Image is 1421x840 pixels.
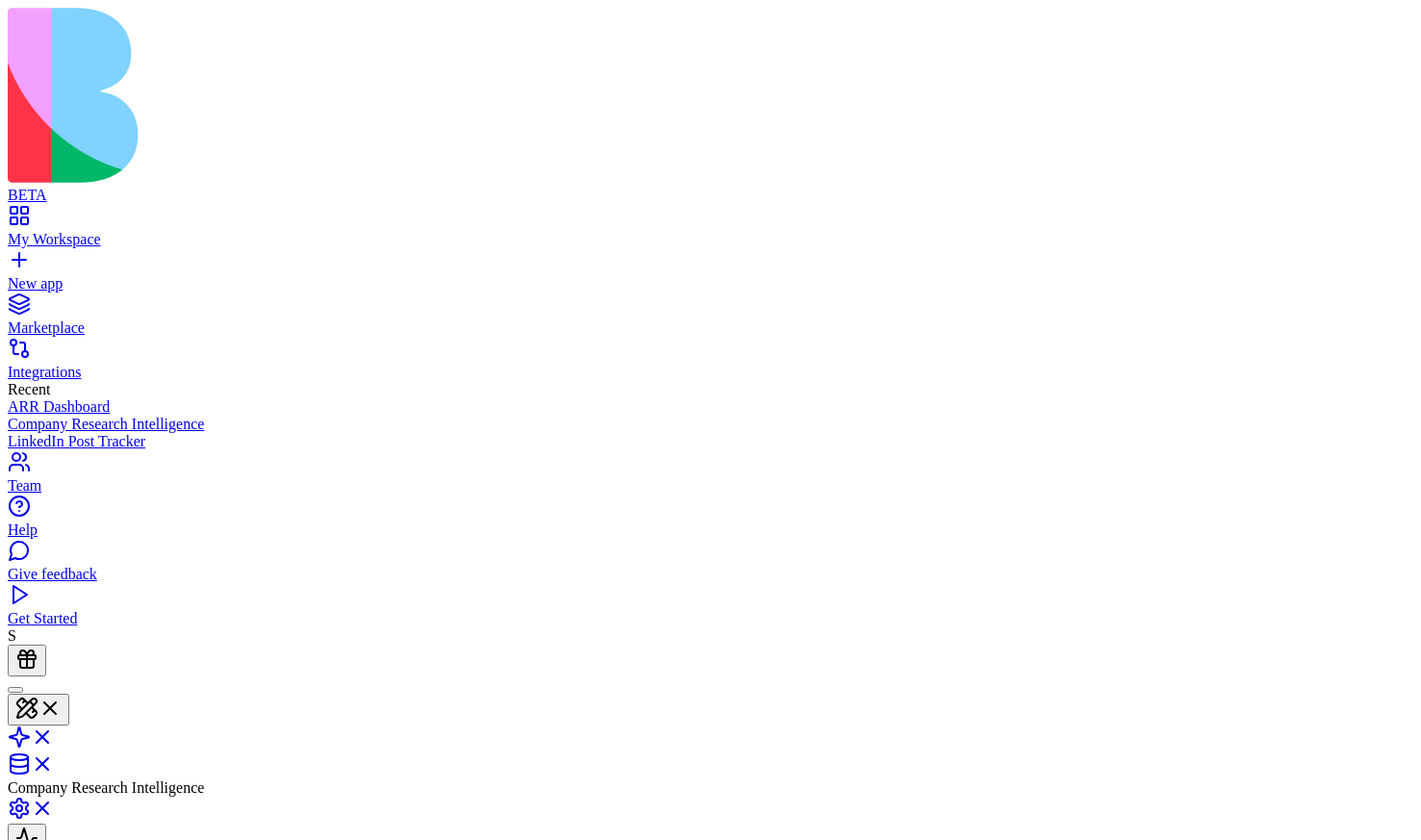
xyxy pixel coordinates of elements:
span: Recent [8,381,50,397]
img: logo [8,8,781,183]
div: Help [8,522,1413,539]
div: Team [8,477,1413,495]
a: Get Started [8,593,1413,627]
a: BETA [8,169,1413,204]
a: My Workspace [8,214,1413,248]
div: Marketplace [8,319,1413,337]
a: Company Research Intelligence [8,416,1413,433]
span: Company Research Intelligence [8,779,204,796]
a: LinkedIn Post Tracker [8,433,1413,450]
div: Integrations [8,364,1413,381]
a: Integrations [8,346,1413,381]
span: S [8,627,16,644]
a: Give feedback [8,548,1413,583]
div: Get Started [8,610,1413,627]
a: ARR Dashboard [8,398,1413,416]
a: Team [8,460,1413,495]
div: My Workspace [8,231,1413,248]
div: Give feedback [8,566,1413,583]
a: Marketplace [8,302,1413,337]
a: Help [8,504,1413,539]
div: New app [8,275,1413,293]
a: New app [8,258,1413,293]
div: BETA [8,187,1413,204]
